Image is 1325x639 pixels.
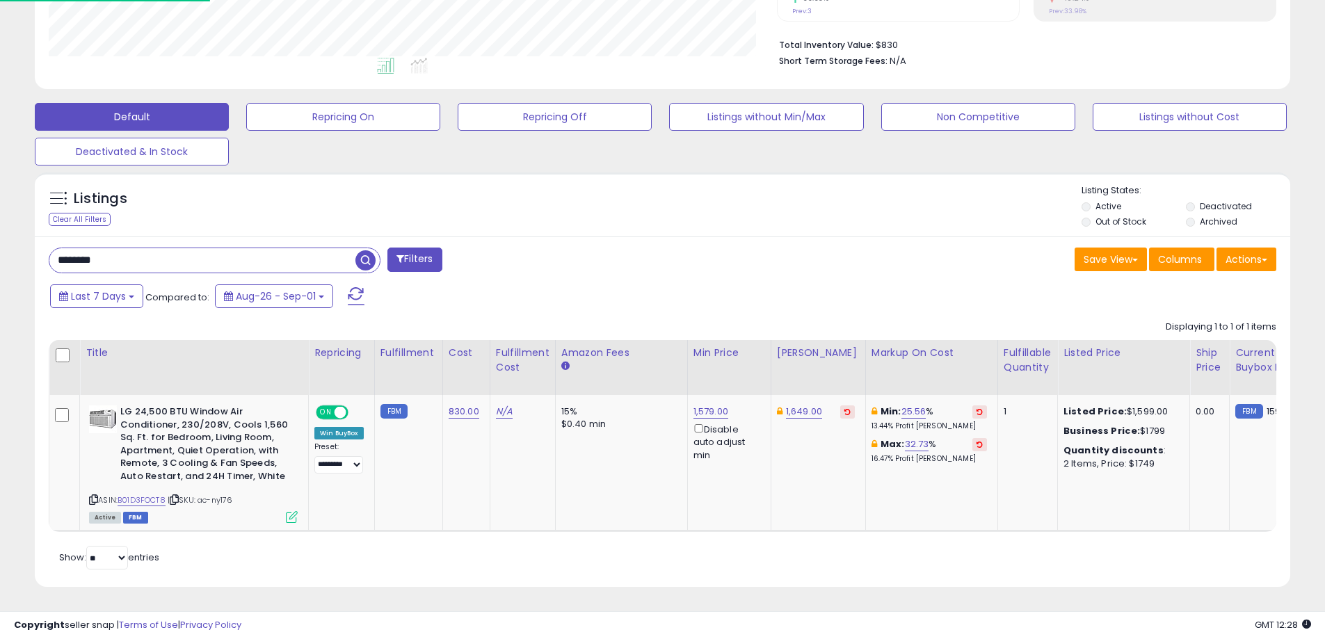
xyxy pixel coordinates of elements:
div: Repricing [314,346,369,360]
div: Cost [449,346,484,360]
div: 1 [1004,405,1047,418]
a: 1,649.00 [786,405,822,419]
div: 2 Items, Price: $1749 [1063,458,1179,470]
span: FBM [123,512,148,524]
p: 13.44% Profit [PERSON_NAME] [872,421,987,431]
b: Listed Price: [1063,405,1127,418]
th: The percentage added to the cost of goods (COGS) that forms the calculator for Min & Max prices. [865,340,997,395]
div: % [872,405,987,431]
div: Min Price [693,346,765,360]
a: 830.00 [449,405,479,419]
div: 15% [561,405,677,418]
div: Fulfillable Quantity [1004,346,1052,375]
div: Ship Price [1196,346,1223,375]
a: Privacy Policy [180,618,241,631]
small: FBM [380,404,408,419]
div: Listed Price [1063,346,1184,360]
div: 0.00 [1196,405,1219,418]
div: Current Buybox Price [1235,346,1307,375]
a: 25.56 [901,405,926,419]
a: 1,579.00 [693,405,728,419]
div: : [1063,444,1179,457]
strong: Copyright [14,618,65,631]
b: Max: [881,437,905,451]
span: | SKU: ac-ny176 [168,494,233,505]
div: Displaying 1 to 1 of 1 items [1166,321,1276,334]
span: OFF [346,407,369,419]
i: This overrides the store level max markup for this listing [872,439,877,448]
div: Amazon Fees [561,346,682,360]
span: ON [317,407,335,419]
a: Terms of Use [119,618,178,631]
b: LG 24,500 BTU Window Air Conditioner, 230/208V, Cools 1,560 Sq. Ft. for Bedroom, Living Room, Apa... [120,405,289,486]
b: Business Price: [1063,424,1140,437]
div: [PERSON_NAME] [777,346,860,360]
img: 51yfJRGiVeL._SL40_.jpg [89,405,117,433]
i: Revert to store-level Dynamic Max Price [844,408,851,415]
div: Fulfillment Cost [496,346,549,375]
p: 16.47% Profit [PERSON_NAME] [872,454,987,464]
div: $0.40 min [561,418,677,430]
a: 32.73 [905,437,929,451]
a: N/A [496,405,513,419]
i: This overrides the store level Dynamic Max Price for this listing [777,407,782,416]
div: Disable auto adjust min [693,421,760,462]
span: 2025-09-10 12:28 GMT [1255,618,1311,631]
i: Revert to store-level Max Markup [977,441,983,448]
a: B01D3FOCT8 [118,494,166,506]
div: $1,599.00 [1063,405,1179,418]
div: Win BuyBox [314,427,364,439]
small: FBM [1235,404,1262,419]
i: Revert to store-level Min Markup [977,408,983,415]
small: Amazon Fees. [561,360,570,373]
div: Markup on Cost [872,346,992,360]
div: ASIN: [89,405,298,521]
div: Preset: [314,442,364,474]
div: % [872,438,987,464]
b: Min: [881,405,901,418]
span: Show: entries [59,551,159,564]
i: This overrides the store level min markup for this listing [872,407,877,416]
span: All listings currently available for purchase on Amazon [89,512,121,524]
div: Title [86,346,303,360]
div: Fulfillment [380,346,437,360]
div: seller snap | | [14,619,241,632]
span: 1599 [1267,405,1287,418]
b: Quantity discounts [1063,444,1164,457]
div: $1799 [1063,425,1179,437]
